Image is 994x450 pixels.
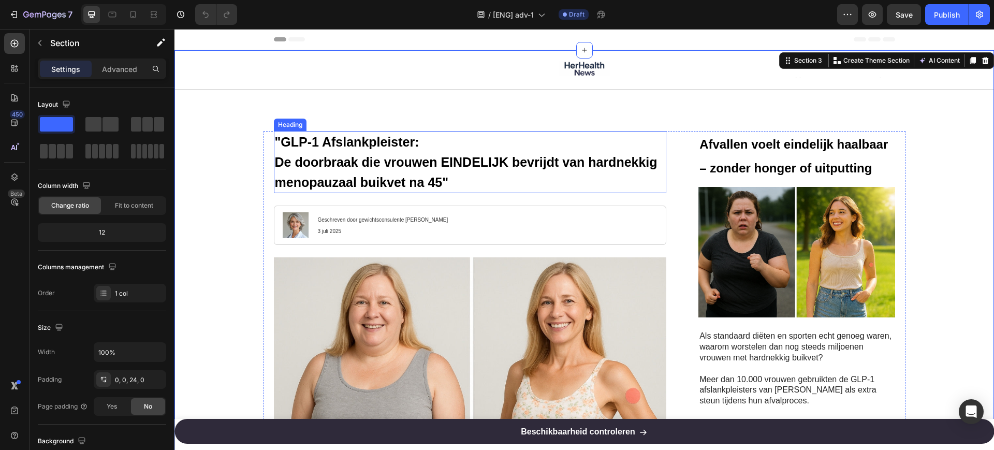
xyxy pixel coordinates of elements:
div: 12 [40,225,164,240]
div: Padding [38,375,62,384]
img: gempages_576157732831232963-62551cb0-2e12-4471-9779-73bc539a16d9.png [384,32,436,47]
button: 7 [4,4,77,25]
button: Publish [925,4,969,25]
div: Undo/Redo [195,4,237,25]
div: Layout [38,98,72,112]
span: Veel van hen gaven aan dat ze in 6 weken tot wel 21 kilo vet kwijt waren geraakt – vooral rond hu... [525,389,719,409]
span: Geschreven door gewichtsconsulente [PERSON_NAME] [143,188,274,194]
p: Create Theme Section [669,27,735,36]
span: / [488,9,491,20]
strong: Afvallen voelt eindelijk haalbaar – zonder honger of uitputting [525,108,713,146]
span: Fit to content [115,201,153,210]
div: Page padding [38,402,88,411]
span: Change ratio [51,201,89,210]
p: Beschikbaarheid controleren [346,398,461,409]
button: AI Content [742,25,787,38]
span: Draft [569,10,584,19]
div: 450 [10,110,25,119]
div: Publish [934,9,960,20]
div: Width [38,347,55,357]
p: Advanced [102,64,137,75]
div: Order [38,288,55,298]
iframe: Design area [174,29,994,450]
div: Background [38,434,88,448]
p: 7 [68,8,72,21]
div: Section 3 [618,27,650,36]
div: Columns management [38,260,119,274]
div: Column width [38,179,93,193]
div: 0, 0, 24, 0 [115,375,164,385]
div: Heading [101,91,130,100]
div: Beta [8,190,25,198]
p: Settings [51,64,80,75]
input: Auto [94,343,166,361]
button: Save [887,4,921,25]
div: Open Intercom Messenger [959,399,984,424]
span: Als standaard diëten en sporten echt genoeg waren, waarom worstelen dan nog steeds miljoenen vrou... [525,302,717,333]
span: Meer dan 10.000 vrouwen gebruikten de GLP-1 afslankpleisters van [PERSON_NAME] als extra steun ti... [525,346,701,376]
strong: "GLP-1 Afslankpleister: [100,106,245,120]
img: gempages_576157732831232963-35bb79b6-fc57-4a15-a67f-955cdb77d3d8.jpg [524,158,720,288]
span: No [144,402,152,411]
div: Size [38,321,65,335]
span: Yes [107,402,117,411]
span: [ENG] adv-1 [493,9,534,20]
img: gempages_576157732831232963-e1745a58-cc1d-49c6-9c11-b1b022664bb6.png [108,183,134,209]
div: 1 col [115,289,164,298]
strong: De doorbraak die vrouwen EINDELIJK bevrijdt van hardnekkig menopauzaal buikvet na 45" [100,126,483,161]
p: Section [50,37,135,49]
span: Save [896,10,913,19]
span: 3 juli 2025 [143,199,167,205]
